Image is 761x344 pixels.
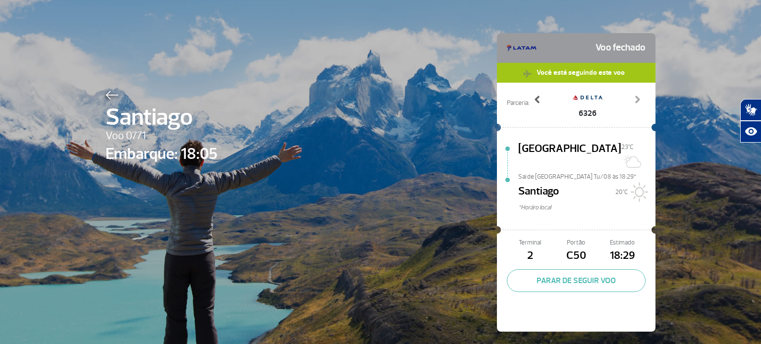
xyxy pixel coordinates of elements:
span: Voo fechado [596,38,646,58]
div: Plugin de acessibilidade da Hand Talk. [740,99,761,143]
span: 20°C [615,188,628,196]
span: Voo 0771 [106,128,217,145]
span: [GEOGRAPHIC_DATA] [518,141,621,172]
span: 6326 [573,107,602,119]
span: *Horáro local [518,203,655,212]
button: PARAR DE SEGUIR VOO [507,269,646,292]
span: Parceria: [507,98,529,108]
button: Abrir tradutor de língua de sinais. [740,99,761,121]
span: Santiago [518,183,559,203]
span: Portão [553,238,599,247]
span: Sai de [GEOGRAPHIC_DATA] Tu/08 às 18:29* [518,172,655,179]
span: C50 [553,247,599,264]
img: Sol [628,182,648,202]
span: 2 [507,247,553,264]
span: Estimado [599,238,646,247]
span: 23°C [621,143,634,151]
span: Você está seguindo este voo [532,63,630,82]
button: Abrir recursos assistivos. [740,121,761,143]
img: Sol com algumas nuvens [621,151,641,171]
span: Terminal [507,238,553,247]
span: Embarque: 18:05 [106,142,217,166]
span: Santiago [106,99,217,135]
span: 18:29 [599,247,646,264]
